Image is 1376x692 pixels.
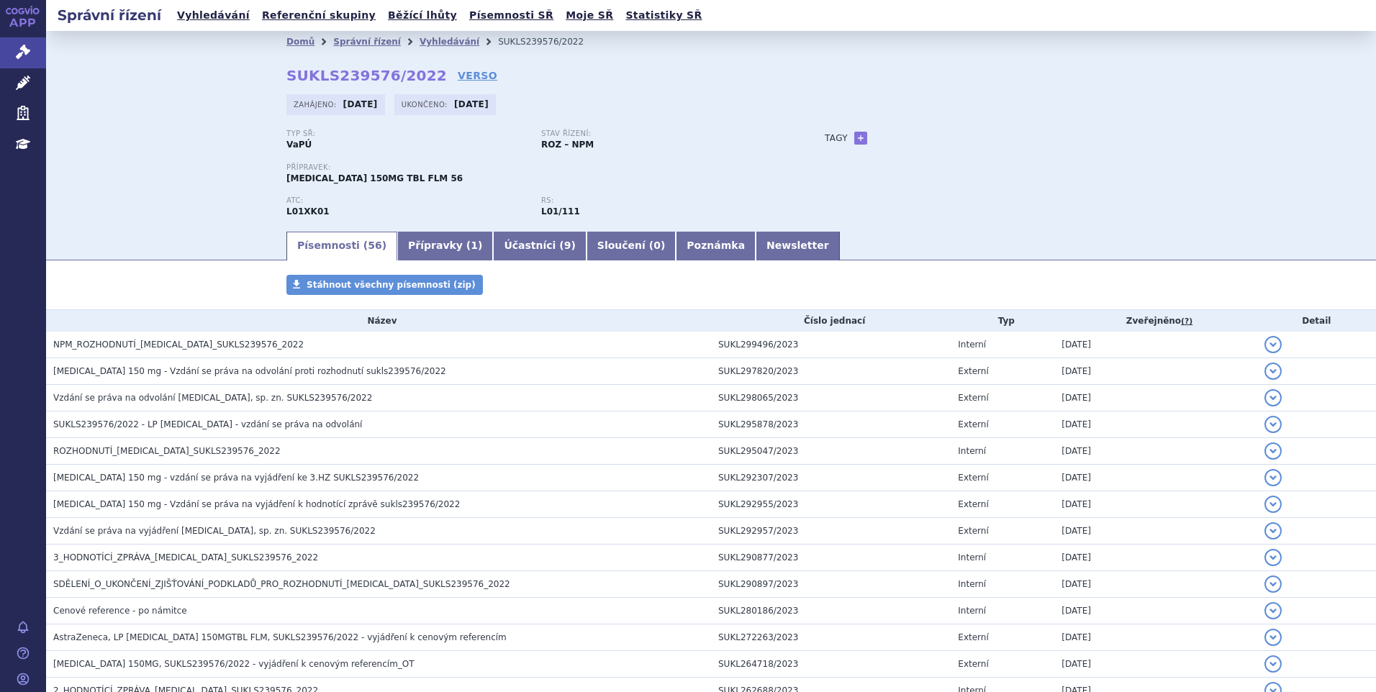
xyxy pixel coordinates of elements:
[1264,629,1282,646] button: detail
[1054,310,1257,332] th: Zveřejněno
[854,132,867,145] a: +
[173,6,254,25] a: Vyhledávání
[711,411,951,438] td: SUKL295878/2023
[397,232,493,260] a: Přípravky (1)
[711,518,951,545] td: SUKL292957/2023
[53,632,507,642] span: AstraZeneca, LP LYNPARZA 150MGTBL FLM, SUKLS239576/2022 - vyjádření k cenovým referencím
[1054,651,1257,678] td: [DATE]
[294,99,339,110] span: Zahájeno:
[756,232,840,260] a: Newsletter
[1264,469,1282,486] button: detail
[1054,411,1257,438] td: [DATE]
[286,275,483,295] a: Stáhnout všechny písemnosti (zip)
[343,99,378,109] strong: [DATE]
[561,6,617,25] a: Moje SŘ
[458,68,497,83] a: VERSO
[368,240,381,251] span: 56
[1054,598,1257,624] td: [DATE]
[958,340,986,350] span: Interní
[958,366,988,376] span: Externí
[286,67,447,84] strong: SUKLS239576/2022
[958,393,988,403] span: Externí
[46,310,711,332] th: Název
[53,552,318,563] span: 3_HODNOTÍCÍ_ZPRÁVA_LYNPARZA_SUKLS239576_2022
[402,99,451,110] span: Ukončeno:
[958,606,986,616] span: Interní
[1054,545,1257,571] td: [DATE]
[1054,438,1257,465] td: [DATE]
[958,499,988,509] span: Externí
[711,465,951,491] td: SUKL292307/2023
[711,571,951,598] td: SUKL290897/2023
[541,206,580,217] strong: olaparib tbl.
[53,579,510,589] span: SDĚLENÍ_O_UKONČENÍ_ZJIŠŤOVÁNÍ_PODKLADŮ_PRO_ROZHODNUTÍ_LYNPARZA_SUKLS239576_2022
[541,140,594,150] strong: ROZ – NPM
[286,129,527,138] p: Typ SŘ:
[53,393,372,403] span: Vzdání se práva na odvolání LYNPARZA, sp. zn. SUKLS239576/2022
[286,173,463,183] span: [MEDICAL_DATA] 150MG TBL FLM 56
[53,419,362,429] span: SUKLS239576/2022 - LP LYNPARZA - vzdání se práva na odvolání
[958,473,988,483] span: Externí
[1264,522,1282,540] button: detail
[958,526,988,536] span: Externí
[564,240,571,251] span: 9
[1257,310,1376,332] th: Detail
[53,340,304,350] span: NPM_ROZHODNUTÍ_LYNPARZA_SUKLS239576_2022
[958,419,988,429] span: Externí
[493,232,586,260] a: Účastníci (9)
[286,196,527,205] p: ATC:
[711,651,951,678] td: SUKL264718/2023
[711,332,951,358] td: SUKL299496/2023
[1054,385,1257,411] td: [DATE]
[1264,336,1282,353] button: detail
[53,499,460,509] span: LYNPARZA 150 mg - Vzdání se práva na vyjádření k hodnotící zprávě sukls239576/2022
[1264,389,1282,406] button: detail
[384,6,461,25] a: Běžící lhůty
[958,632,988,642] span: Externí
[711,358,951,385] td: SUKL297820/2023
[711,598,951,624] td: SUKL280186/2023
[286,37,314,47] a: Domů
[286,140,312,150] strong: VaPÚ
[46,5,173,25] h2: Správní řízení
[286,206,330,217] strong: OLAPARIB
[333,37,401,47] a: Správní řízení
[541,129,782,138] p: Stav řízení:
[711,624,951,651] td: SUKL272263/2023
[53,659,415,669] span: LYNPARZA 150MG, SUKLS239576/2022 - vyjádření k cenovým referencím_OT
[1264,655,1282,673] button: detail
[465,6,558,25] a: Písemnosti SŘ
[1264,363,1282,380] button: detail
[958,446,986,456] span: Interní
[1181,317,1192,327] abbr: (?)
[53,366,446,376] span: LYNPARZA 150 mg - Vzdání se práva na odvolání proti rozhodnutí sukls239576/2022
[1264,549,1282,566] button: detail
[53,473,419,483] span: LYNPARZA 150 mg - vzdání se práva na vyjádření ke 3.HZ SUKLS239576/2022
[958,579,986,589] span: Interní
[1054,491,1257,518] td: [DATE]
[307,280,476,290] span: Stáhnout všechny písemnosti (zip)
[676,232,756,260] a: Poznámka
[454,99,489,109] strong: [DATE]
[1054,571,1257,598] td: [DATE]
[420,37,479,47] a: Vyhledávání
[286,163,796,172] p: Přípravek:
[711,491,951,518] td: SUKL292955/2023
[498,31,602,53] li: SUKLS239576/2022
[258,6,380,25] a: Referenční skupiny
[53,526,376,536] span: Vzdání se práva na vyjádření LYNPARZA, sp. zn. SUKLS239576/2022
[286,232,397,260] a: Písemnosti (56)
[53,446,281,456] span: ROZHODNUTÍ_LYNPARZA_SUKLS239576_2022
[958,552,986,563] span: Interní
[53,606,187,616] span: Cenové reference - po námitce
[711,310,951,332] th: Číslo jednací
[471,240,478,251] span: 1
[653,240,661,251] span: 0
[1054,332,1257,358] td: [DATE]
[825,129,848,147] h3: Tagy
[1054,518,1257,545] td: [DATE]
[1264,602,1282,619] button: detail
[541,196,782,205] p: RS:
[1054,624,1257,651] td: [DATE]
[587,232,676,260] a: Sloučení (0)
